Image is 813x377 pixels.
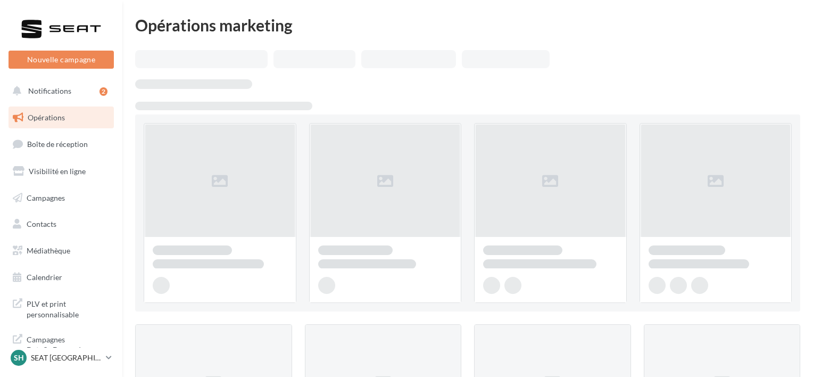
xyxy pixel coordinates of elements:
[6,160,116,183] a: Visibilité en ligne
[135,17,800,33] div: Opérations marketing
[6,106,116,129] a: Opérations
[6,266,116,289] a: Calendrier
[6,328,116,359] a: Campagnes DataOnDemand
[6,187,116,209] a: Campagnes
[6,133,116,155] a: Boîte de réception
[6,240,116,262] a: Médiathèque
[29,167,86,176] span: Visibilité en ligne
[27,219,56,228] span: Contacts
[27,140,88,149] span: Boîte de réception
[6,213,116,235] a: Contacts
[27,193,65,202] span: Campagnes
[99,87,107,96] div: 2
[6,80,112,102] button: Notifications 2
[28,86,71,95] span: Notifications
[27,332,110,355] span: Campagnes DataOnDemand
[6,292,116,324] a: PLV et print personnalisable
[27,297,110,319] span: PLV et print personnalisable
[9,348,114,368] a: SH SEAT [GEOGRAPHIC_DATA]
[27,273,62,282] span: Calendrier
[9,51,114,69] button: Nouvelle campagne
[14,353,24,363] span: SH
[31,353,102,363] p: SEAT [GEOGRAPHIC_DATA]
[27,246,70,255] span: Médiathèque
[28,113,65,122] span: Opérations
